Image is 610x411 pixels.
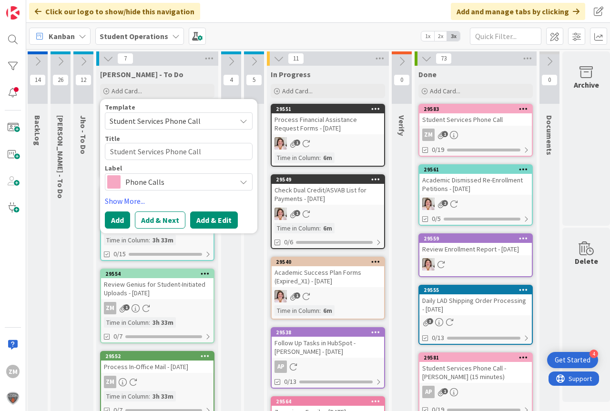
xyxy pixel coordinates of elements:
span: 1 [294,292,300,299]
span: : [319,152,321,163]
span: Add Card... [282,87,313,95]
div: 6m [321,223,335,233]
div: 29559 [424,235,532,242]
img: EW [274,137,287,150]
div: Time in Column [104,317,149,328]
div: ZM [6,365,20,378]
div: EW [419,198,532,210]
div: Time in Column [274,223,319,233]
div: Add and manage tabs by clicking [451,3,585,20]
span: 0/15 [113,249,126,259]
label: Title [105,134,120,143]
div: 29538 [276,329,384,336]
div: 29554Review Genius for Student-Initiated Uploads - [DATE] [101,270,213,299]
img: Visit kanbanzone.com [6,6,20,20]
div: 29561Academic Dismissed Re-Enrollment Petitions - [DATE] [419,165,532,195]
div: Get Started [555,355,590,365]
div: Time in Column [274,305,319,316]
span: 2 [442,200,448,206]
span: 11 [288,53,304,64]
div: 29581Student Services Phone Call - [PERSON_NAME] (15 minutes) [419,353,532,383]
span: 1 [294,210,300,216]
button: Add & Edit [190,211,238,229]
span: 4 [223,74,239,86]
div: 29559Review Enrollment Report - [DATE] [419,234,532,255]
div: 29564 [272,397,384,406]
span: 1 [123,304,130,311]
button: Add & Next [135,211,185,229]
div: 29540 [276,259,384,265]
img: avatar [6,391,20,405]
div: 29554 [105,271,213,277]
button: Add [105,211,130,229]
div: 29581 [419,353,532,362]
div: EW [272,137,384,150]
img: EW [274,290,287,302]
span: : [149,317,150,328]
div: 29538 [272,328,384,337]
span: 0 [541,74,558,86]
div: ZM [104,376,116,388]
div: Delete [575,255,598,267]
span: In Progress [271,70,311,79]
div: Archive [574,79,599,90]
span: : [319,223,321,233]
span: BackLog [33,115,42,146]
div: 6m [321,305,335,316]
div: 29552 [105,353,213,360]
div: 29555 [419,286,532,294]
div: ZM [104,302,116,314]
div: Open Get Started checklist, remaining modules: 4 [547,352,598,368]
span: 0/19 [432,145,444,155]
div: ZM [101,302,213,314]
input: Quick Filter... [470,28,541,45]
div: 29551 [272,105,384,113]
div: 29540 [272,258,384,266]
div: 29540Academic Success Plan Forms (Expired_X1) - [DATE] [272,258,384,287]
span: 0/6 [284,237,293,247]
img: EW [422,198,435,210]
div: 4 [590,350,598,358]
div: 29581 [424,354,532,361]
div: 29552Process In-Office Mail - [DATE] [101,352,213,373]
span: Emilie - To Do [56,115,65,199]
img: EW [274,208,287,220]
span: 12 [75,74,91,86]
div: 29549 [272,175,384,184]
span: Kanban [49,30,75,42]
div: 29561 [419,165,532,174]
span: : [149,235,150,245]
span: 3 [427,318,433,324]
div: 29559 [419,234,532,243]
div: 29583 [424,106,532,112]
div: 3h 33m [150,235,176,245]
div: 29551 [276,106,384,112]
span: 73 [436,53,452,64]
div: AP [422,386,435,398]
b: Student Operations [100,31,168,41]
div: ZM [422,129,435,141]
span: Student Services Phone Call [110,115,229,127]
div: 29555Daily LAD Shipping Order Processing - [DATE] [419,286,532,315]
span: Template [105,104,135,110]
div: AP [272,361,384,373]
div: ZM [419,129,532,141]
textarea: Student Services Phone Call [105,143,253,160]
span: : [319,305,321,316]
span: Verify [397,115,407,136]
div: 29549 [276,176,384,183]
span: 0/13 [432,333,444,343]
span: 2x [434,31,447,41]
div: EW [272,208,384,220]
div: Process In-Office Mail - [DATE] [101,361,213,373]
div: 3h 33m [150,317,176,328]
img: EW [422,258,435,271]
span: 26 [52,74,69,86]
div: Student Services Phone Call [419,113,532,126]
span: Jho - To Do [79,115,88,154]
span: Add Card... [430,87,460,95]
span: 5 [246,74,262,86]
span: Done [418,70,437,79]
div: Academic Success Plan Forms (Expired_X1) - [DATE] [272,266,384,287]
span: 0/5 [432,214,441,224]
